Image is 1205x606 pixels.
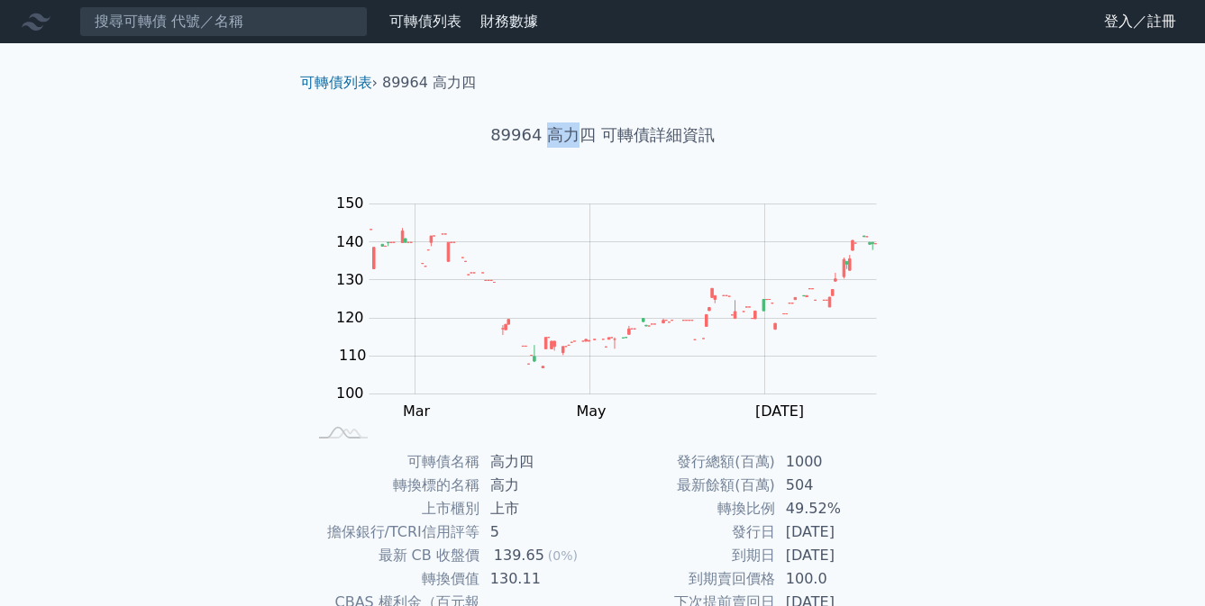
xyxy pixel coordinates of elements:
[336,309,364,326] tspan: 120
[479,520,603,544] td: 5
[775,567,899,591] td: 100.0
[307,520,479,544] td: 擔保銀行/TCRI信用評等
[576,402,606,420] tspan: May
[775,450,899,474] td: 1000
[300,74,372,91] a: 可轉債列表
[307,544,479,567] td: 最新 CB 收盤價
[603,450,775,474] td: 發行總額(百萬)
[775,520,899,544] td: [DATE]
[79,6,368,37] input: 搜尋可轉債 代號／名稱
[382,72,476,94] li: 89964 高力四
[603,567,775,591] td: 到期賣回價格
[286,122,920,148] h1: 89964 高力四 可轉債詳細資訊
[755,402,804,420] tspan: [DATE]
[479,474,603,497] td: 高力
[479,567,603,591] td: 130.11
[336,384,364,402] tspan: 100
[389,13,461,30] a: 可轉債列表
[775,474,899,497] td: 504
[403,402,431,420] tspan: Mar
[336,233,364,250] tspan: 140
[490,544,548,567] div: 139.65
[603,544,775,567] td: 到期日
[307,497,479,520] td: 上市櫃別
[479,450,603,474] td: 高力四
[775,497,899,520] td: 49.52%
[327,194,904,420] g: Chart
[603,474,775,497] td: 最新餘額(百萬)
[775,544,899,567] td: [DATE]
[307,567,479,591] td: 轉換價值
[548,548,578,563] span: (0%)
[336,194,364,212] tspan: 150
[1090,7,1191,36] a: 登入／註冊
[479,497,603,520] td: 上市
[300,72,378,94] li: ›
[480,13,538,30] a: 財務數據
[307,450,479,474] td: 可轉債名稱
[339,347,367,364] tspan: 110
[603,520,775,544] td: 發行日
[603,497,775,520] td: 轉換比例
[307,474,479,497] td: 轉換標的名稱
[336,271,364,288] tspan: 130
